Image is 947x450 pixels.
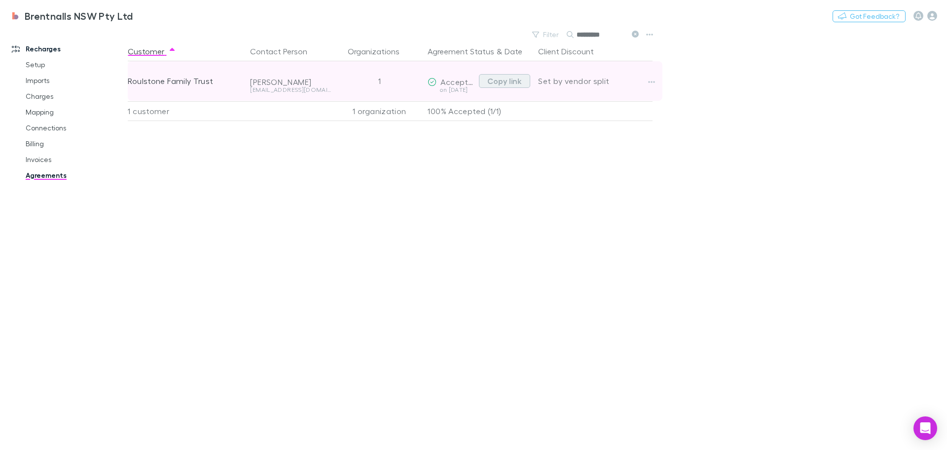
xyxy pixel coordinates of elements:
button: Client Discount [538,41,606,61]
a: Recharges [2,41,133,57]
a: Agreements [16,167,133,183]
a: Invoices [16,152,133,167]
a: Charges [16,88,133,104]
div: on [DATE] [428,87,475,93]
button: Date [505,41,522,61]
button: Customer [128,41,176,61]
h3: Brentnalls NSW Pty Ltd [25,10,133,22]
div: Roulstone Family Trust [128,61,242,101]
button: Got Feedback? [833,10,906,22]
button: Filter [527,29,565,41]
button: Agreement Status [428,41,494,61]
div: Set by vendor split [538,61,653,101]
div: Open Intercom Messenger [913,416,937,440]
a: Billing [16,136,133,152]
div: [PERSON_NAME] [250,77,331,87]
div: 1 organization [335,101,424,121]
a: Imports [16,73,133,88]
div: & [428,41,530,61]
p: 100% Accepted (1/1) [428,102,530,121]
div: [EMAIL_ADDRESS][DOMAIN_NAME] [250,87,331,93]
a: Setup [16,57,133,73]
div: 1 [335,61,424,101]
a: Brentnalls NSW Pty Ltd [4,4,139,28]
button: Organizations [348,41,411,61]
div: 1 customer [128,101,246,121]
button: Copy link [479,74,530,88]
button: Contact Person [250,41,319,61]
a: Mapping [16,104,133,120]
img: Brentnalls NSW Pty Ltd's Logo [10,10,21,22]
a: Connections [16,120,133,136]
span: Accepted [440,77,477,86]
